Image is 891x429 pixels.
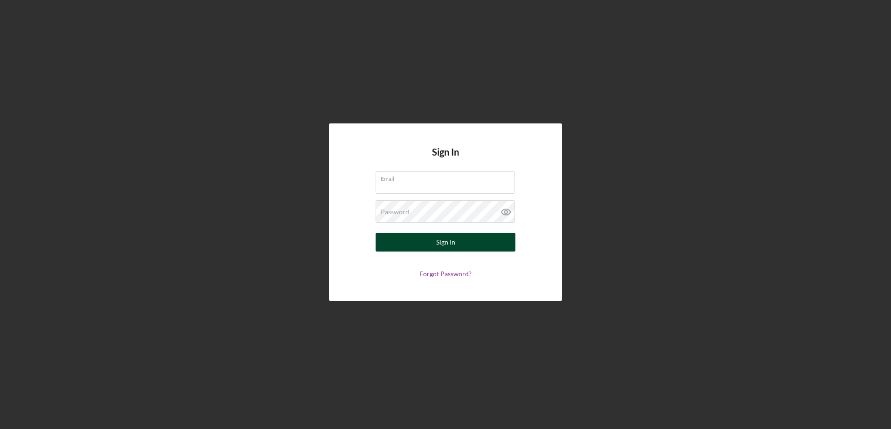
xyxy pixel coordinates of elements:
a: Forgot Password? [419,270,472,278]
label: Password [381,208,409,216]
h4: Sign In [432,147,459,171]
button: Sign In [376,233,515,252]
label: Email [381,172,515,182]
div: Sign In [436,233,455,252]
